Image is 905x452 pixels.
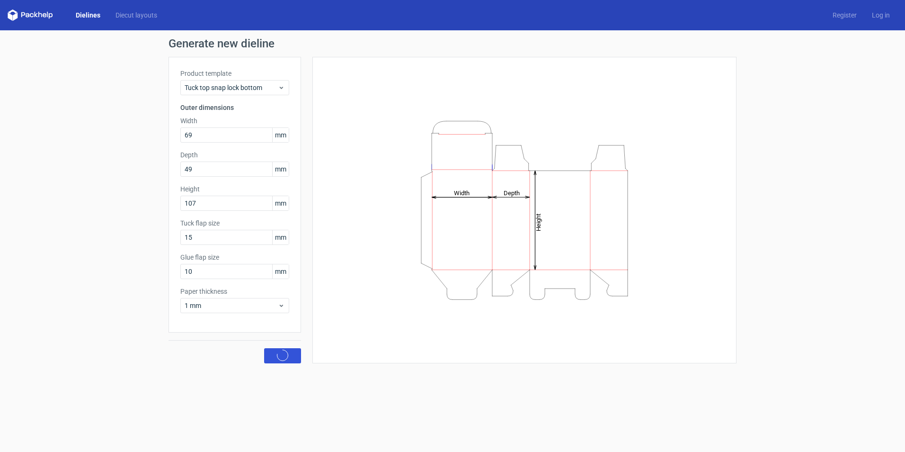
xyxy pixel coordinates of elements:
h1: Generate new dieline [169,38,736,49]
span: mm [272,196,289,210]
a: Dielines [68,10,108,20]
label: Height [180,184,289,194]
label: Glue flap size [180,253,289,262]
label: Paper thickness [180,287,289,296]
span: Tuck top snap lock bottom [185,83,278,92]
label: Depth [180,150,289,160]
label: Width [180,116,289,126]
a: Diecut layouts [108,10,165,20]
h3: Outer dimensions [180,103,289,112]
span: 1 mm [185,301,278,310]
a: Register [825,10,864,20]
tspan: Height [535,213,542,231]
tspan: Depth [504,189,520,196]
span: mm [272,264,289,279]
span: mm [272,230,289,244]
label: Product template [180,69,289,78]
a: Log in [864,10,897,20]
tspan: Width [454,189,470,196]
span: mm [272,162,289,176]
label: Tuck flap size [180,218,289,228]
span: mm [272,128,289,142]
